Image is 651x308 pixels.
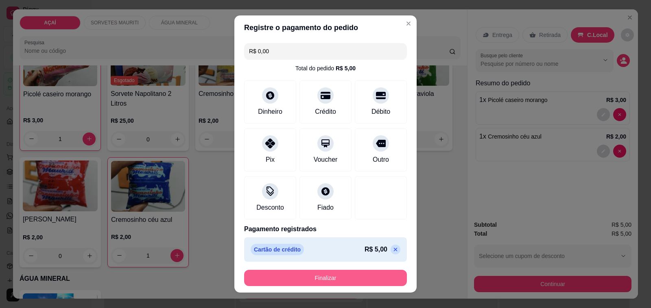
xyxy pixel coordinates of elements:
div: Dinheiro [258,107,282,117]
p: Cartão de crédito [251,244,304,255]
div: R$ 5,00 [336,64,356,72]
div: Voucher [314,155,338,165]
div: Crédito [315,107,336,117]
div: Outro [373,155,389,165]
div: Débito [371,107,390,117]
div: Total do pedido [295,64,356,72]
header: Registre o pagamento do pedido [234,15,417,40]
div: Desconto [256,203,284,213]
p: Pagamento registrados [244,224,407,234]
button: Finalizar [244,270,407,286]
div: Fiado [317,203,334,213]
input: Ex.: hambúrguer de cordeiro [249,43,402,59]
div: Pix [266,155,275,165]
p: R$ 5,00 [365,245,387,254]
button: Close [402,17,415,30]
